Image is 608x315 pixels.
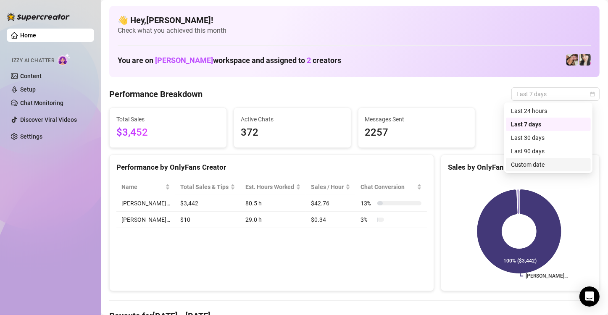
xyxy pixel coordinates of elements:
img: logo-BBDzfeDw.svg [7,13,70,21]
span: Izzy AI Chatter [12,57,54,65]
span: Messages Sent [365,115,469,124]
span: Last 7 days [516,88,595,100]
div: Last 90 days [506,144,591,158]
span: [PERSON_NAME] [155,56,213,65]
div: Custom date [511,160,586,169]
th: Name [116,179,175,195]
text: [PERSON_NAME]… [526,273,568,279]
div: Open Intercom Messenger [579,286,600,307]
span: 372 [241,125,344,141]
div: Performance by OnlyFans Creator [116,162,427,173]
span: 2257 [365,125,469,141]
a: Content [20,73,42,79]
span: Chat Conversion [361,182,415,192]
span: $3,452 [116,125,220,141]
span: calendar [590,92,595,97]
img: Christina [579,54,591,66]
td: $10 [175,212,240,228]
div: Last 24 hours [511,106,586,115]
h4: Performance Breakdown [109,88,203,100]
td: [PERSON_NAME]… [116,195,175,212]
div: Last 7 days [506,118,591,131]
div: Custom date [506,158,591,171]
span: Total Sales & Tips [180,182,229,192]
div: Last 24 hours [506,104,591,118]
a: Settings [20,133,42,140]
div: Last 7 days [511,120,586,129]
div: Last 30 days [506,131,591,144]
img: Christina [566,54,578,66]
td: 29.0 h [240,212,306,228]
td: $42.76 [306,195,355,212]
span: Check what you achieved this month [118,26,591,35]
a: Discover Viral Videos [20,116,77,123]
div: Sales by OnlyFans Creator [448,162,592,173]
span: 13 % [361,199,374,208]
span: Active Chats [241,115,344,124]
td: $0.34 [306,212,355,228]
img: AI Chatter [58,53,71,66]
div: Last 30 days [511,133,586,142]
td: 80.5 h [240,195,306,212]
span: 3 % [361,215,374,224]
a: Setup [20,86,36,93]
span: 2 [307,56,311,65]
span: Sales / Hour [311,182,344,192]
span: Total Sales [116,115,220,124]
td: [PERSON_NAME]… [116,212,175,228]
th: Total Sales & Tips [175,179,240,195]
h1: You are on workspace and assigned to creators [118,56,341,65]
h4: 👋 Hey, [PERSON_NAME] ! [118,14,591,26]
th: Chat Conversion [355,179,426,195]
td: $3,442 [175,195,240,212]
a: Chat Monitoring [20,100,63,106]
th: Sales / Hour [306,179,355,195]
a: Home [20,32,36,39]
div: Est. Hours Worked [245,182,294,192]
span: Name [121,182,163,192]
div: Last 90 days [511,147,586,156]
